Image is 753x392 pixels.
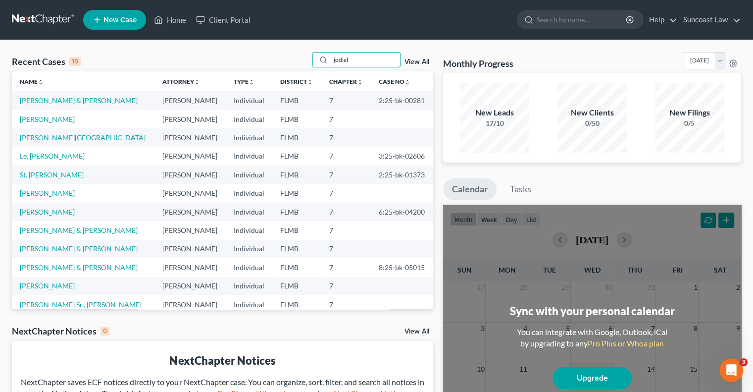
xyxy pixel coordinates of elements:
[154,277,226,295] td: [PERSON_NAME]
[154,240,226,258] td: [PERSON_NAME]
[371,258,433,277] td: 8:25-bk-05015
[233,78,254,85] a: Typeunfold_more
[443,178,497,200] a: Calendar
[38,79,44,85] i: unfold_more
[321,147,371,166] td: 7
[379,78,410,85] a: Case Nounfold_more
[154,203,226,221] td: [PERSON_NAME]
[460,118,529,128] div: 17/10
[154,110,226,128] td: [PERSON_NAME]
[321,221,371,239] td: 7
[443,57,513,69] h3: Monthly Progress
[404,79,410,85] i: unfold_more
[321,91,371,110] td: 7
[307,79,313,85] i: unfold_more
[272,128,321,147] td: FLMB
[280,78,313,85] a: Districtunfold_more
[20,263,138,272] a: [PERSON_NAME] & [PERSON_NAME]
[588,338,664,348] a: Pro Plus or Whoa plan
[272,91,321,110] td: FLMB
[740,358,748,366] span: 3
[154,184,226,202] td: [PERSON_NAME]
[194,79,200,85] i: unfold_more
[225,240,272,258] td: Individual
[321,240,371,258] td: 7
[272,295,321,314] td: FLMB
[100,327,109,336] div: 0
[501,178,540,200] a: Tasks
[225,128,272,147] td: Individual
[149,11,191,29] a: Home
[272,221,321,239] td: FLMB
[272,166,321,184] td: FLMB
[371,166,433,184] td: 2:25-bk-01373
[20,353,425,368] div: NextChapter Notices
[719,358,743,382] iframe: Intercom live chat
[552,367,632,389] a: Upgrade
[20,115,75,123] a: [PERSON_NAME]
[154,166,226,184] td: [PERSON_NAME]
[655,107,724,118] div: New Filings
[321,295,371,314] td: 7
[272,203,321,221] td: FLMB
[272,184,321,202] td: FLMB
[225,258,272,277] td: Individual
[20,78,44,85] a: Nameunfold_more
[225,166,272,184] td: Individual
[20,152,85,160] a: Le, [PERSON_NAME]
[154,221,226,239] td: [PERSON_NAME]
[321,184,371,202] td: 7
[272,277,321,295] td: FLMB
[678,11,741,29] a: Suncoast Law
[225,203,272,221] td: Individual
[509,303,674,319] div: Sync with your personal calendar
[162,78,200,85] a: Attorneyunfold_more
[371,91,433,110] td: 2:25-bk-00281
[20,244,138,253] a: [PERSON_NAME] & [PERSON_NAME]
[272,258,321,277] td: FLMB
[371,203,433,221] td: 6:25-bk-04200
[225,277,272,295] td: Individual
[225,295,272,314] td: Individual
[20,226,138,234] a: [PERSON_NAME] & [PERSON_NAME]
[557,118,627,128] div: 0/50
[20,133,146,142] a: [PERSON_NAME][GEOGRAPHIC_DATA]
[272,110,321,128] td: FLMB
[12,56,81,67] div: Recent Cases
[154,295,226,314] td: [PERSON_NAME]
[321,110,371,128] td: 7
[225,147,272,166] td: Individual
[513,327,671,349] div: You can integrate with Google, Outlook, iCal by upgrading to any
[321,258,371,277] td: 7
[655,118,724,128] div: 0/5
[12,325,109,337] div: NextChapter Notices
[331,53,400,67] input: Search by name...
[371,147,433,166] td: 3:25-bk-02606
[321,203,371,221] td: 7
[557,107,627,118] div: New Clients
[20,189,75,197] a: [PERSON_NAME]
[357,79,363,85] i: unfold_more
[154,128,226,147] td: [PERSON_NAME]
[225,221,272,239] td: Individual
[404,328,429,335] a: View All
[20,208,75,216] a: [PERSON_NAME]
[154,147,226,166] td: [PERSON_NAME]
[225,184,272,202] td: Individual
[329,78,363,85] a: Chapterunfold_more
[69,57,81,66] div: 15
[103,16,137,24] span: New Case
[20,300,142,309] a: [PERSON_NAME] Sr., [PERSON_NAME]
[20,96,138,105] a: [PERSON_NAME] & [PERSON_NAME]
[537,10,627,29] input: Search by name...
[321,277,371,295] td: 7
[321,128,371,147] td: 7
[154,258,226,277] td: [PERSON_NAME]
[225,91,272,110] td: Individual
[225,110,272,128] td: Individual
[20,281,75,290] a: [PERSON_NAME]
[272,147,321,166] td: FLMB
[154,91,226,110] td: [PERSON_NAME]
[460,107,529,118] div: New Leads
[644,11,677,29] a: Help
